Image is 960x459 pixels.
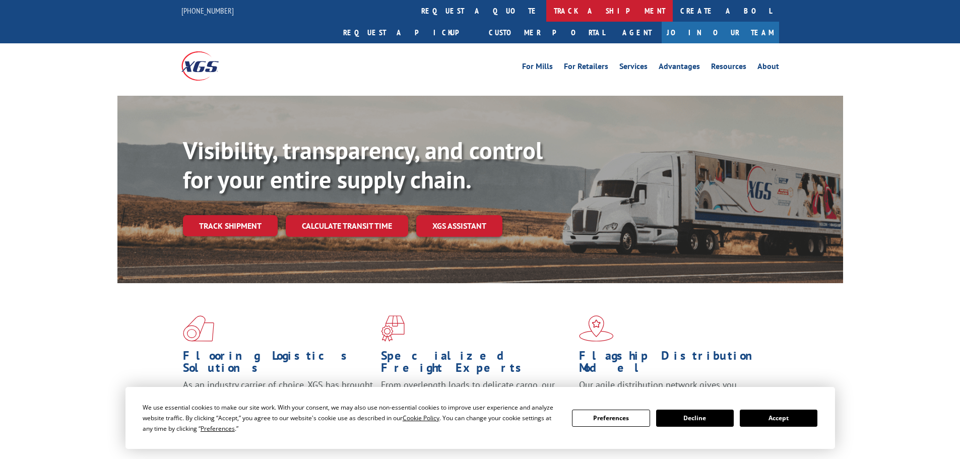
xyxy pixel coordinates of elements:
h1: Flagship Distribution Model [579,350,770,379]
h1: Specialized Freight Experts [381,350,571,379]
p: From overlength loads to delicate cargo, our experienced staff knows the best way to move your fr... [381,379,571,424]
img: xgs-icon-focused-on-flooring-red [381,315,405,342]
a: For Retailers [564,62,608,74]
span: Preferences [201,424,235,433]
a: Join Our Team [662,22,779,43]
img: xgs-icon-total-supply-chain-intelligence-red [183,315,214,342]
a: Resources [711,62,746,74]
a: Customer Portal [481,22,612,43]
a: Track shipment [183,215,278,236]
a: [PHONE_NUMBER] [181,6,234,16]
div: Cookie Consent Prompt [125,387,835,449]
span: Cookie Policy [403,414,439,422]
span: As an industry carrier of choice, XGS has brought innovation and dedication to flooring logistics... [183,379,373,415]
a: About [757,62,779,74]
img: xgs-icon-flagship-distribution-model-red [579,315,614,342]
a: Agent [612,22,662,43]
a: Calculate transit time [286,215,408,237]
a: XGS ASSISTANT [416,215,502,237]
h1: Flooring Logistics Solutions [183,350,373,379]
a: For Mills [522,62,553,74]
b: Visibility, transparency, and control for your entire supply chain. [183,135,543,195]
a: Services [619,62,648,74]
a: Request a pickup [336,22,481,43]
span: Our agile distribution network gives you nationwide inventory management on demand. [579,379,764,403]
button: Preferences [572,410,650,427]
button: Accept [740,410,817,427]
button: Decline [656,410,734,427]
a: Advantages [659,62,700,74]
div: We use essential cookies to make our site work. With your consent, we may also use non-essential ... [143,402,560,434]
